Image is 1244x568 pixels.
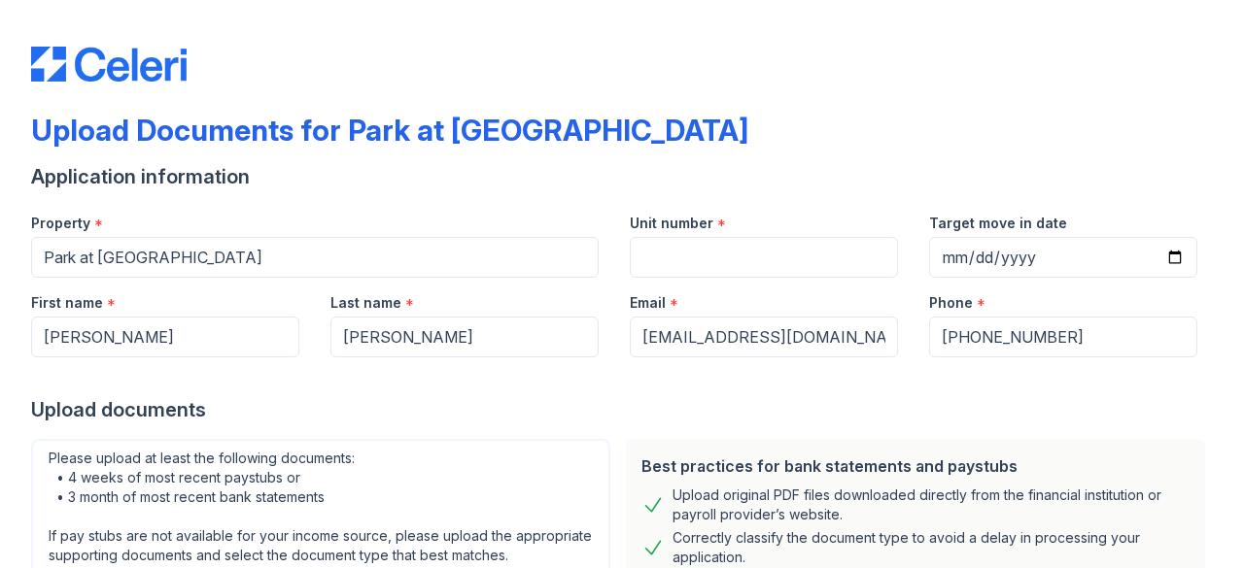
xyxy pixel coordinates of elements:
[31,113,748,148] div: Upload Documents for Park at [GEOGRAPHIC_DATA]
[929,293,973,313] label: Phone
[330,293,401,313] label: Last name
[641,454,1190,478] div: Best practices for bank statements and paystubs
[929,214,1067,233] label: Target move in date
[673,485,1190,524] div: Upload original PDF files downloaded directly from the financial institution or payroll provider’...
[673,528,1190,567] div: Correctly classify the document type to avoid a delay in processing your application.
[31,163,1213,190] div: Application information
[31,396,1213,423] div: Upload documents
[31,293,103,313] label: First name
[630,293,666,313] label: Email
[31,214,90,233] label: Property
[630,214,713,233] label: Unit number
[31,47,187,82] img: CE_Logo_Blue-a8612792a0a2168367f1c8372b55b34899dd931a85d93a1a3d3e32e68fde9ad4.png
